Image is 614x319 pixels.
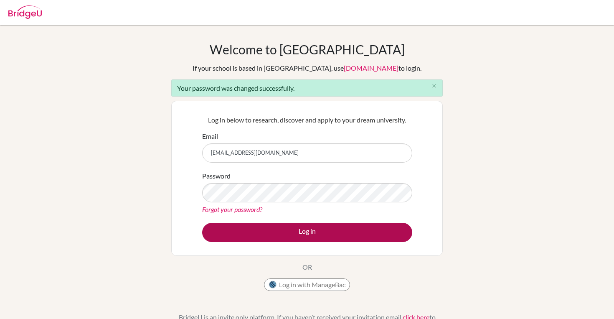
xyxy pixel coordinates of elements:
a: Forgot your password? [202,205,262,213]
i: close [431,83,437,89]
h1: Welcome to [GEOGRAPHIC_DATA] [210,42,405,57]
p: OR [302,262,312,272]
button: Log in [202,223,412,242]
button: Log in with ManageBac [264,278,350,291]
p: Log in below to research, discover and apply to your dream university. [202,115,412,125]
div: Your password was changed successfully. [171,79,443,97]
img: Bridge-U [8,5,42,19]
div: If your school is based in [GEOGRAPHIC_DATA], use to login. [193,63,421,73]
a: [DOMAIN_NAME] [344,64,398,72]
label: Email [202,131,218,141]
label: Password [202,171,231,181]
button: Close [426,80,442,92]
